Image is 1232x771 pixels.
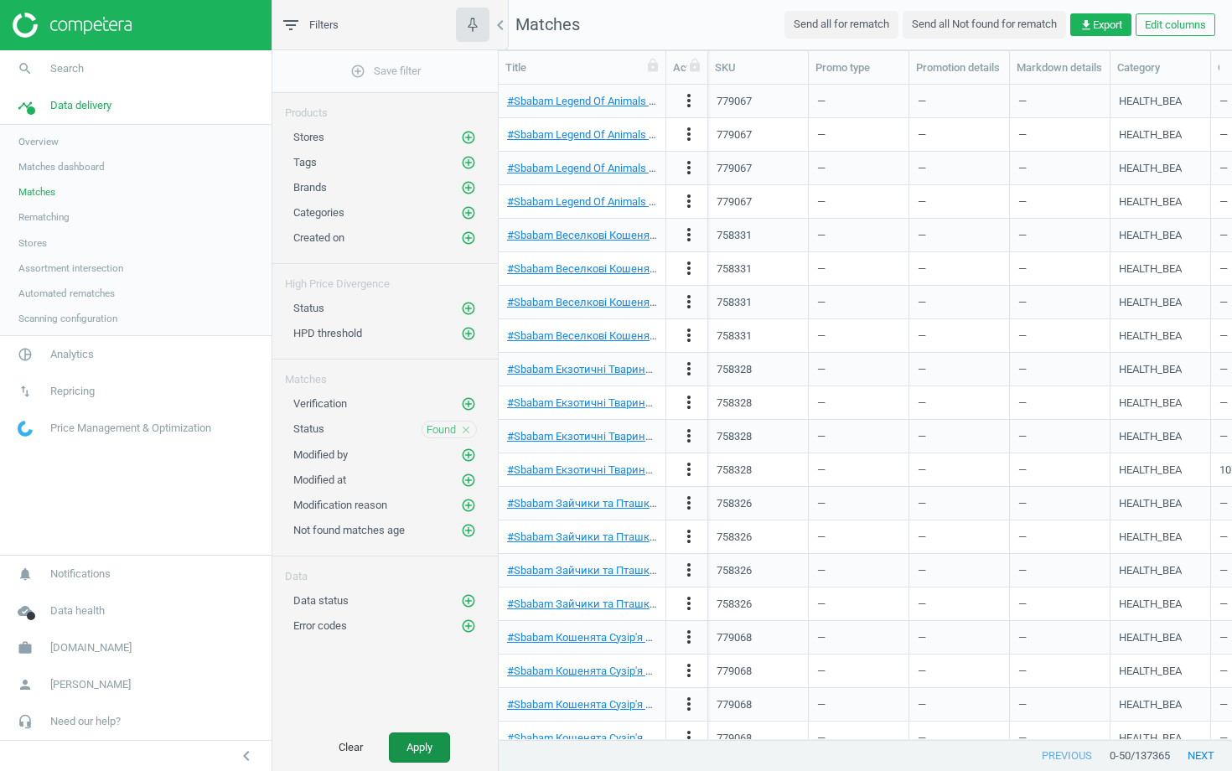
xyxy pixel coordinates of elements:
div: — [1018,723,1101,753]
button: Send all Not found for rematch [903,11,1066,38]
button: add_circle_outline [460,204,477,221]
div: Category [1117,60,1204,75]
span: Search [50,61,84,76]
i: more_vert [679,392,699,412]
button: add_circle_outline [460,472,477,489]
i: headset_mic [9,706,41,737]
span: Created on [293,231,344,244]
span: Status [293,302,324,314]
span: Modified at [293,473,346,486]
i: more_vert [679,225,699,245]
div: HEALTH_BEA [1119,194,1182,210]
i: more_vert [679,727,699,748]
i: add_circle_outline [461,205,476,220]
div: — [1018,656,1101,686]
span: Found [427,422,456,437]
div: HEALTH_BEA [1119,731,1182,746]
div: 779067 [717,127,752,142]
div: HEALTH_BEA [1119,261,1182,277]
i: pie_chart_outlined [9,339,41,370]
div: Promotion details [916,60,1002,75]
i: swap_vert [9,375,41,407]
div: — [918,690,1001,719]
div: HEALTH_BEA [1119,429,1182,444]
div: HEALTH_BEA [1119,630,1182,645]
button: more_vert [679,560,699,582]
a: #Sbabam Legend Of Animals stretch toy 1 PCS [507,128,730,141]
i: more_vert [679,191,699,211]
div: HEALTH_BEA [1119,563,1182,578]
div: HEALTH_BEA [1119,329,1182,344]
div: Markdown details [1017,60,1103,75]
span: Not found matches age [293,524,405,536]
div: 758331 [717,295,752,310]
div: — [1018,489,1101,518]
span: Scanning configuration [18,312,117,325]
button: add_circle_outline [460,129,477,146]
a: #Sbabam Веселкові Кошенята Колекція-Сюрприз toy 1 PCS [507,229,807,241]
div: HEALTH_BEA [1119,530,1182,545]
button: more_vert [679,493,699,515]
div: 779068 [717,731,752,746]
div: — [1018,589,1101,618]
a: #Sbabam Legend Of Animals stretch toy 1 PCS [507,95,730,107]
div: 758331 [717,329,752,344]
div: — [817,287,900,317]
button: more_vert [679,325,699,347]
div: HEALTH_BEA [1119,127,1182,142]
a: #Sbabam Зайчики та Пташки Колекція-Сюрприз stuffed toy 1 PCS [507,497,841,510]
i: chevron_left [490,15,510,35]
button: add_circle_outlineSave filter [272,54,498,88]
i: timeline [9,90,41,122]
a: #Sbabam Веселкові Кошенята Колекція-Сюрприз toy 1 PCS [507,329,807,342]
button: more_vert [679,627,699,649]
div: 758331 [717,228,752,243]
div: Promo type [815,60,902,75]
i: more_vert [679,694,699,714]
span: Tags [293,156,317,168]
button: chevron_left [225,745,267,767]
div: — [1018,623,1101,652]
span: Matches dashboard [18,160,105,173]
i: more_vert [679,292,699,312]
button: add_circle_outline [460,179,477,196]
span: Filters [309,18,339,33]
i: more_vert [679,459,699,479]
span: Data health [50,603,105,618]
span: HPD threshold [293,327,362,339]
span: Data delivery [50,98,111,113]
button: add_circle_outline [460,447,477,463]
i: more_vert [679,593,699,613]
div: — [817,589,900,618]
button: more_vert [679,660,699,682]
button: Edit columns [1136,13,1215,37]
span: Export [1079,18,1122,33]
i: notifications [9,558,41,590]
button: more_vert [679,593,699,615]
div: HEALTH_BEA [1119,597,1182,612]
span: Categories [293,206,344,219]
button: more_vert [679,258,699,280]
i: filter_list [281,15,301,35]
a: #Sbabam Кошенята Сузір'я Зодіаку toy 1 PCS [507,732,732,744]
div: HEALTH_BEA [1119,228,1182,243]
i: get_app [1079,18,1093,32]
button: more_vert [679,91,699,112]
div: — [817,422,900,451]
div: — [817,656,900,686]
div: 758331 [717,261,752,277]
div: High Price Divergence [272,264,498,292]
div: 758326 [717,496,752,511]
div: — [817,723,900,753]
div: Products [272,93,498,121]
div: — [918,120,1001,149]
div: — [1018,86,1101,116]
i: more_vert [679,560,699,580]
div: 10 [1219,463,1231,478]
i: more_vert [679,258,699,278]
i: add_circle_outline [461,230,476,246]
div: — [918,422,1001,451]
div: 758328 [717,362,752,377]
div: HEALTH_BEA [1119,496,1182,511]
i: add_circle_outline [461,130,476,145]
